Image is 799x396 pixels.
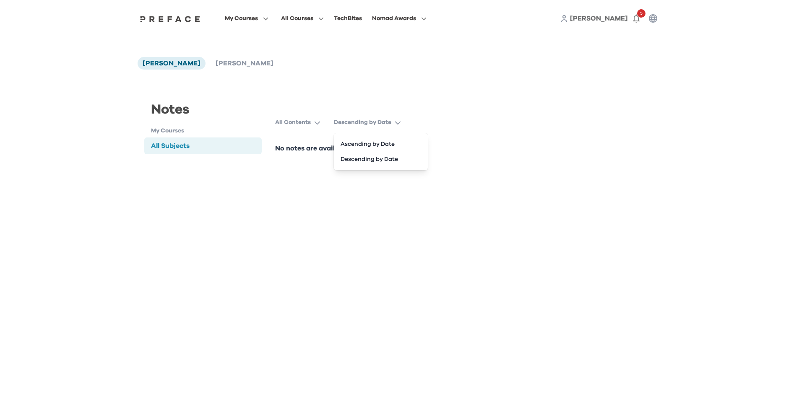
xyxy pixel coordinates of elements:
[334,13,362,23] div: TechBites
[138,16,203,22] img: Preface Logo
[334,133,428,170] div: Descending by Date
[372,13,416,23] span: Nomad Awards
[628,10,645,27] button: 5
[275,143,524,153] p: No notes are available
[334,118,391,127] p: Descending by Date
[275,118,311,127] p: All Contents
[281,13,313,23] span: All Courses
[275,115,327,130] button: All Contents
[138,15,203,22] a: Preface Logo
[570,13,628,23] a: [PERSON_NAME]
[222,13,271,24] button: My Courses
[337,152,424,167] button: Descending by Date
[637,9,645,18] span: 5
[334,115,408,130] button: Descending by Date
[216,60,273,67] span: [PERSON_NAME]
[143,60,200,67] span: [PERSON_NAME]
[151,141,190,151] div: All Subjects
[151,127,262,135] h1: My Courses
[144,100,262,127] div: Notes
[278,13,326,24] button: All Courses
[570,15,628,22] span: [PERSON_NAME]
[225,13,258,23] span: My Courses
[370,13,429,24] button: Nomad Awards
[337,137,424,152] button: Ascending by Date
